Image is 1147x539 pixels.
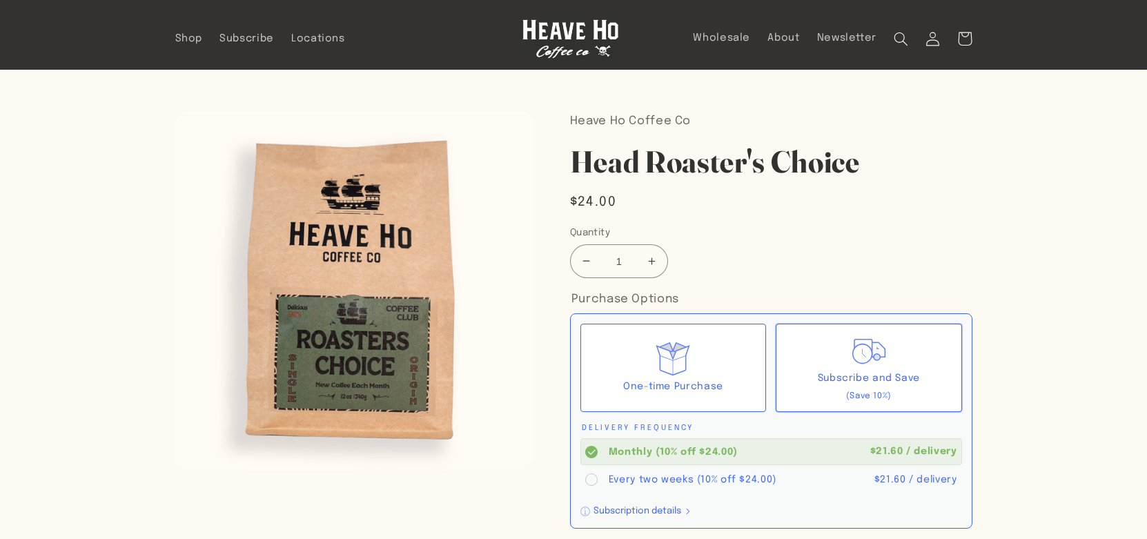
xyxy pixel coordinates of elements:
[874,475,906,484] span: $21.60
[594,507,681,516] div: Subscription details
[291,32,345,46] span: Locations
[175,111,534,470] media-gallery: Gallery Viewer
[570,111,972,132] p: Heave Ho Coffee Co
[609,473,869,487] div: Every two weeks (10% off $24.00)
[570,142,972,182] h1: Head Roaster's Choice
[759,23,808,53] a: About
[570,289,680,310] legend: Purchase Options
[885,23,917,55] summary: Search
[817,32,876,45] span: Newsletter
[211,23,283,54] a: Subscribe
[580,422,695,435] legend: Delivery Frequency
[219,32,274,46] span: Subscribe
[846,392,892,400] span: (Save 10%)
[693,32,750,45] span: Wholesale
[767,32,799,45] span: About
[808,23,885,53] a: Newsletter
[522,19,619,59] img: Heave Ho Coffee Co
[570,226,839,239] label: Quantity
[282,23,353,54] a: Locations
[818,373,920,383] span: Subscribe and Save
[623,378,723,395] div: One-time Purchase
[870,447,903,456] span: $21.60
[909,475,957,484] span: / delivery
[166,23,211,54] a: Shop
[609,445,865,459] div: Monthly (10% off $24.00)
[685,23,759,53] a: Wholesale
[570,193,616,212] span: $24.00
[906,447,957,456] span: / delivery
[175,32,203,46] span: Shop
[580,504,692,518] button: Subscription details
